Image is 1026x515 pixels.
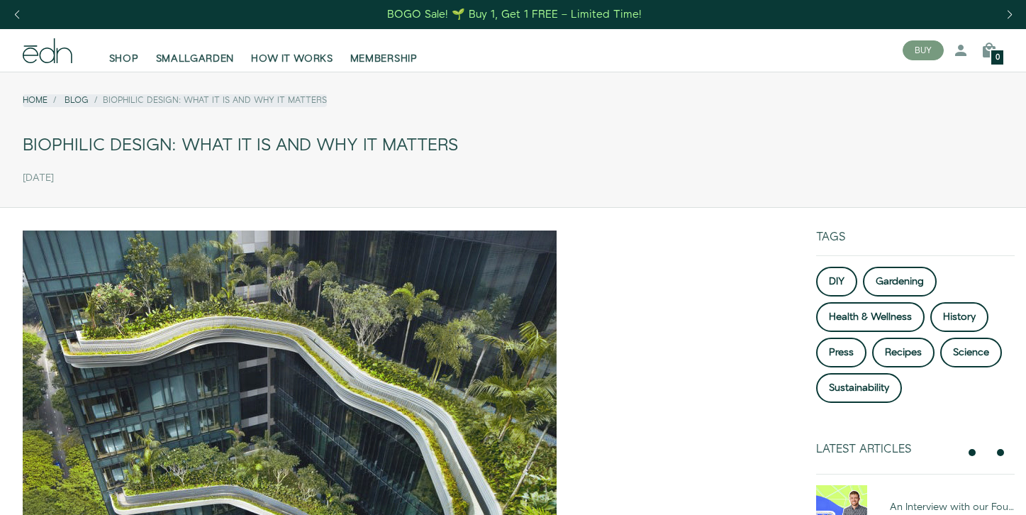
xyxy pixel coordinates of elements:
time: [DATE] [23,172,54,184]
a: BOGO Sale! 🌱 Buy 1, Get 1 FREE – Limited Time! [386,4,643,26]
li: Biophilic Design: What it is and why it matters [89,94,327,106]
a: MEMBERSHIP [342,35,426,66]
span: SHOP [109,52,139,66]
div: An Interview with our Founder, [PERSON_NAME]: The Efficient Grower [890,500,1015,514]
a: Gardening [863,267,937,297]
a: SMALLGARDEN [147,35,243,66]
button: previous [964,444,981,461]
div: Biophilic Design: What it is and why it matters [23,130,1003,162]
div: BOGO Sale! 🌱 Buy 1, Get 1 FREE – Limited Time! [387,7,642,22]
a: Recipes [872,338,935,367]
button: next [992,444,1009,461]
span: MEMBERSHIP [350,52,418,66]
a: Press [816,338,866,367]
span: 0 [996,54,1000,62]
a: Sustainability [816,373,902,403]
a: SHOP [101,35,147,66]
div: Latest Articles [816,443,958,456]
button: BUY [903,40,944,60]
nav: breadcrumbs [23,94,327,106]
a: DIY [816,267,857,297]
span: HOW IT WORKS [251,52,333,66]
a: Blog [65,94,89,106]
a: History [930,302,988,332]
a: HOW IT WORKS [242,35,341,66]
a: Science [940,338,1002,367]
span: SMALLGARDEN [156,52,235,66]
div: Tags [816,231,1015,255]
a: Home [23,94,48,106]
a: Health & Wellness [816,302,925,332]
